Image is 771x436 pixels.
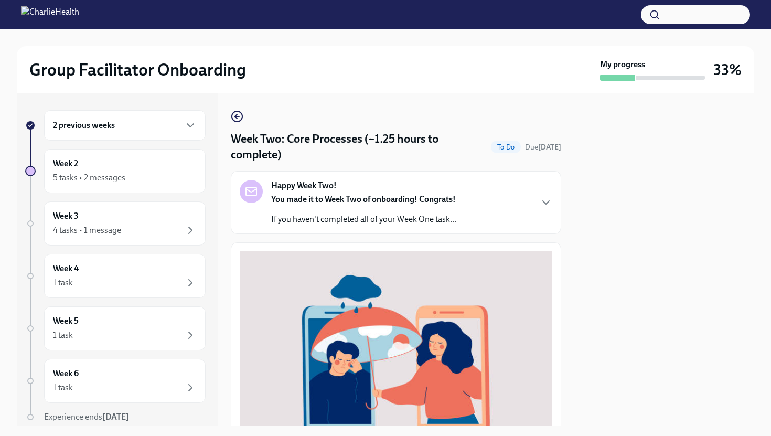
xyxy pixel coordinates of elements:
[53,120,115,131] h6: 2 previous weeks
[53,210,79,222] h6: Week 3
[25,254,206,298] a: Week 41 task
[44,412,129,422] span: Experience ends
[29,59,246,80] h2: Group Facilitator Onboarding
[53,263,79,274] h6: Week 4
[713,60,742,79] h3: 33%
[231,131,487,163] h4: Week Two: Core Processes (~1.25 hours to complete)
[102,412,129,422] strong: [DATE]
[25,359,206,403] a: Week 61 task
[271,194,456,204] strong: You made it to Week Two of onboarding! Congrats!
[25,149,206,193] a: Week 25 tasks • 2 messages
[271,180,337,192] strong: Happy Week Two!
[21,6,79,23] img: CharlieHealth
[53,225,121,236] div: 4 tasks • 1 message
[491,143,521,151] span: To Do
[53,315,79,327] h6: Week 5
[53,382,73,394] div: 1 task
[525,142,561,152] span: September 29th, 2025 09:00
[53,172,125,184] div: 5 tasks • 2 messages
[525,143,561,152] span: Due
[53,158,78,169] h6: Week 2
[44,110,206,141] div: 2 previous weeks
[53,277,73,289] div: 1 task
[53,329,73,341] div: 1 task
[25,306,206,350] a: Week 51 task
[25,201,206,246] a: Week 34 tasks • 1 message
[53,368,79,379] h6: Week 6
[600,59,645,70] strong: My progress
[271,214,456,225] p: If you haven't completed all of your Week One task...
[538,143,561,152] strong: [DATE]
